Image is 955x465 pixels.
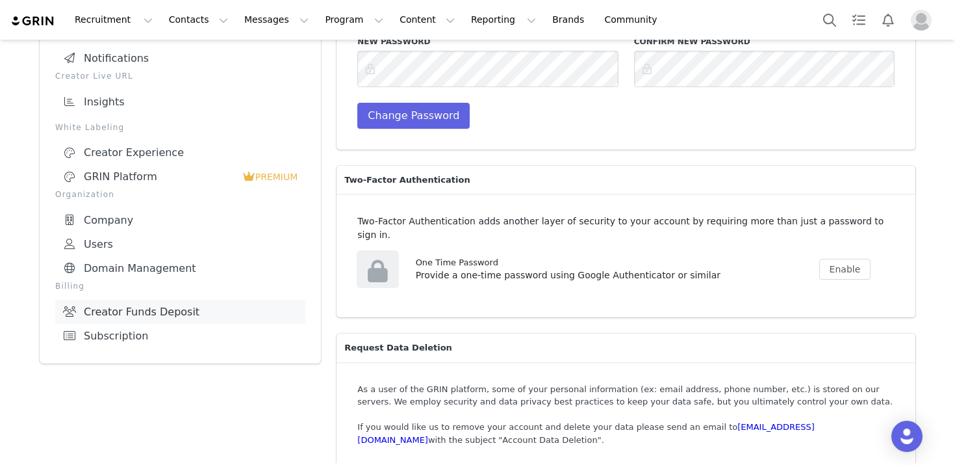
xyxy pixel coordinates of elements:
p: As a user of the GRIN platform, some of your personal information (ex: email address, phone numbe... [357,383,895,408]
span: Provide a one-time password using Google Authenticator or similar [416,270,720,280]
button: Search [815,5,844,34]
button: Reporting [463,5,544,34]
p: If you would like us to remove your account and delete your data please send an email to with the... [357,421,895,446]
a: [EMAIL_ADDRESS][DOMAIN_NAME] [357,422,815,445]
button: Notifications [874,5,902,34]
img: grin logo [10,15,56,27]
div: GRIN Platform [63,170,242,183]
a: Creator Funds Deposit [55,300,305,324]
a: Creator Experience [55,141,305,165]
button: Messages [236,5,316,34]
label: New Password [357,36,618,47]
button: Profile [903,10,945,31]
span: Request Data Deletion [344,341,452,354]
label: Confirm New Password [634,36,895,47]
span: Two-Factor Authentication [344,174,470,187]
a: Brands [544,5,596,34]
a: Domain Management [55,256,305,280]
p: Billing [55,280,305,292]
p: Creator Live URL [55,70,305,82]
p: Organization [55,189,305,200]
button: Recruitment [67,5,160,34]
img: placeholder-profile.jpg [911,10,932,31]
a: Notifications [55,46,305,70]
button: Program [317,5,391,34]
span: PREMIUM [255,172,298,182]
a: Company [55,208,305,232]
a: Tasks [845,5,873,34]
span: Two-Factor Authentication adds another layer of security to your account by requiring more than j... [357,216,884,240]
a: Insights [55,90,305,114]
a: Community [597,5,671,34]
a: Users [55,232,305,256]
button: Contacts [161,5,236,34]
button: Content [392,5,463,34]
button: Enable [819,259,871,280]
p: White Labeling [55,122,305,133]
h2: One Time Password [416,256,793,269]
button: Change Password [357,103,470,129]
div: Creator Experience [63,146,298,159]
div: Open Intercom Messenger [891,421,923,452]
a: Subscription [55,324,305,348]
a: GRIN Platform PREMIUM [55,165,305,189]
